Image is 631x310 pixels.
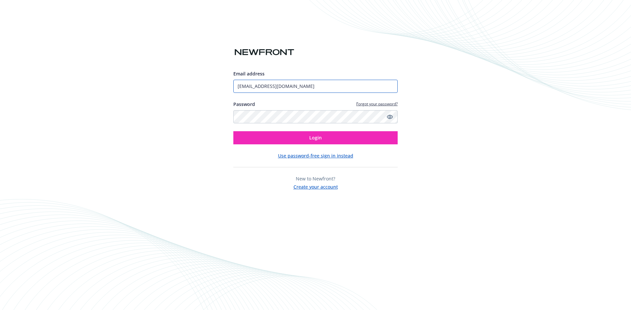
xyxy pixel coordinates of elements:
input: Enter your password [233,110,398,123]
button: Use password-free sign in instead [278,152,353,159]
a: Forgot your password? [356,101,398,107]
input: Enter your email [233,80,398,93]
label: Password [233,101,255,108]
span: Email address [233,71,265,77]
button: Create your account [293,182,338,190]
img: Newfront logo [233,47,295,58]
span: New to Newfront? [296,176,335,182]
span: Login [309,134,322,141]
a: Show password [386,113,394,121]
button: Login [233,131,398,144]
